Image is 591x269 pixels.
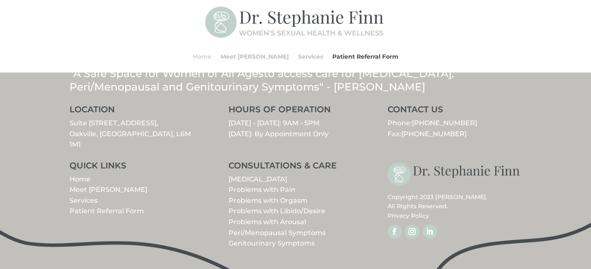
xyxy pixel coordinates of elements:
[423,225,437,239] a: Follow on LinkedIn
[388,161,522,188] img: stephanie-finn-logo-dark
[229,229,326,237] a: Peri/Menopausal Symptoms
[69,197,98,204] a: Services
[69,67,454,93] span: to access care for [MEDICAL_DATA], Peri/Menopausal and Genitourinary Symptoms" - [PERSON_NAME]
[69,175,90,183] a: Home
[229,239,315,247] a: Genitourinary Symptoms
[388,118,522,139] p: Phone: Fax:
[388,105,522,118] h3: CONTACT US
[388,225,402,239] a: Follow on Facebook
[221,41,289,72] a: Meet [PERSON_NAME]
[229,161,362,174] h3: CONSULTATIONS & CARE
[229,207,325,215] a: Problems with Libido/Desire
[229,186,295,194] a: Problems with Pain
[229,105,362,118] h3: HOURS OF OPERATION
[69,186,147,194] a: Meet [PERSON_NAME]
[69,161,203,174] h3: QUICK LINKS
[405,225,419,239] a: Follow on Instagram
[229,218,306,226] a: Problems with Arousal
[332,41,398,72] a: Patient Referral Form
[69,105,203,118] h3: LOCATION
[229,175,287,183] a: [MEDICAL_DATA]
[69,119,191,148] a: Suite [STREET_ADDRESS],Oakville, [GEOGRAPHIC_DATA], L6M 1M1
[388,192,522,220] p: Copyright 2023 [PERSON_NAME]. All Rights Reserved.
[412,119,477,127] a: [PHONE_NUMBER]
[229,118,362,139] p: [DATE] - [DATE]: 9AM - 5PM [DATE]: By Appointment Only
[69,207,144,215] a: Patient Referral Form
[401,130,467,138] span: [PHONE_NUMBER]
[69,67,522,94] p: "A Safe Space for Women of All Ages
[193,41,211,72] a: Home
[298,41,323,72] a: Services
[229,197,308,204] a: Problems with Orgasm
[388,212,429,220] a: Privacy Policy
